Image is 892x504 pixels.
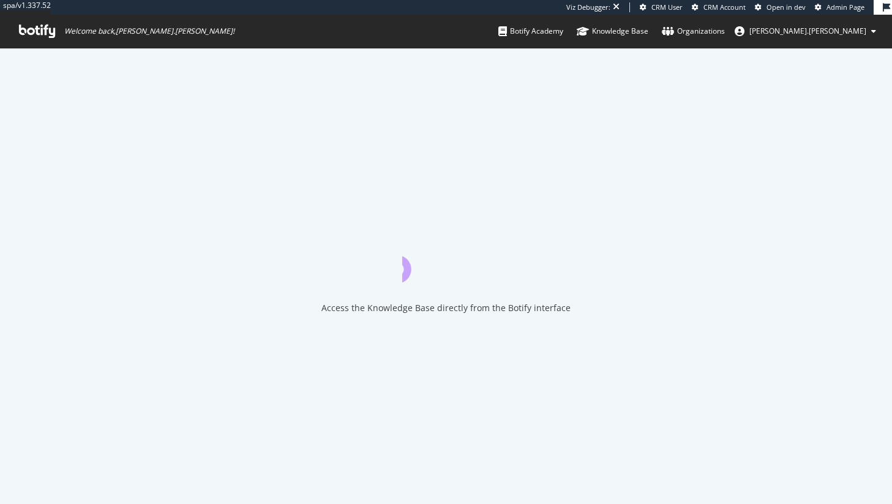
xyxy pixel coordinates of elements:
[749,26,866,36] span: jessica.jordan
[566,2,610,12] div: Viz Debugger:
[577,15,648,48] a: Knowledge Base
[662,25,725,37] div: Organizations
[826,2,864,12] span: Admin Page
[64,26,234,36] span: Welcome back, [PERSON_NAME].[PERSON_NAME] !
[755,2,806,12] a: Open in dev
[815,2,864,12] a: Admin Page
[766,2,806,12] span: Open in dev
[651,2,683,12] span: CRM User
[640,2,683,12] a: CRM User
[692,2,746,12] a: CRM Account
[402,238,490,282] div: animation
[703,2,746,12] span: CRM Account
[577,25,648,37] div: Knowledge Base
[662,15,725,48] a: Organizations
[321,302,571,314] div: Access the Knowledge Base directly from the Botify interface
[498,25,563,37] div: Botify Academy
[725,21,886,41] button: [PERSON_NAME].[PERSON_NAME]
[498,15,563,48] a: Botify Academy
